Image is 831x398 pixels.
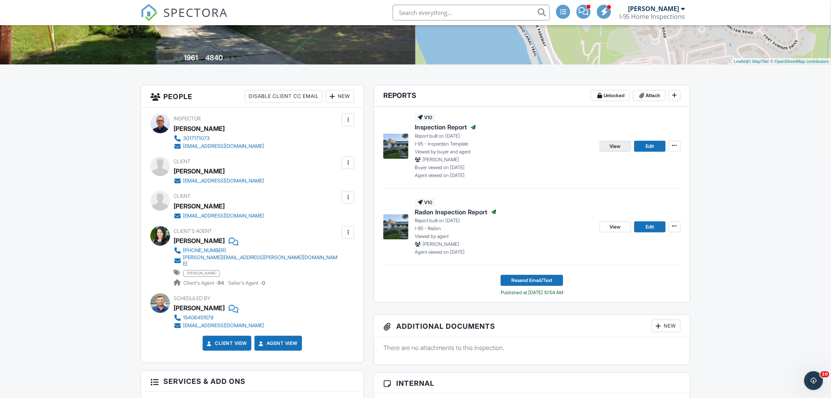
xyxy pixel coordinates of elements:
span: Client [174,193,190,199]
span: SPECTORA [163,4,228,20]
div: New [326,90,354,103]
a: [EMAIL_ADDRESS][DOMAIN_NAME] [174,177,264,185]
span: sq. ft. [224,55,235,61]
div: | [732,58,831,65]
div: 3017171073 [183,135,210,142]
input: Search everything... [393,5,550,20]
a: Leaflet [734,59,747,64]
span: Scheduled By [174,295,210,301]
div: [PERSON_NAME] [174,123,225,135]
a: 15406451579 [174,314,264,322]
div: [EMAIL_ADDRESS][DOMAIN_NAME] [183,178,264,184]
span: Client [174,158,190,164]
div: [EMAIL_ADDRESS][DOMAIN_NAME] [183,322,264,329]
span: Client's Agent [174,228,212,234]
a: © OpenStreetMap contributors [771,59,829,64]
div: Disable Client CC Email [245,90,322,103]
a: [EMAIL_ADDRESS][DOMAIN_NAME] [174,212,264,220]
div: New [652,320,681,332]
a: SPECTORA [141,11,228,27]
div: [PERSON_NAME] [628,5,679,13]
h3: Additional Documents [374,315,690,337]
div: I-95 Home Inspections [619,13,685,20]
div: [EMAIL_ADDRESS][DOMAIN_NAME] [183,213,264,219]
a: Client View [205,339,247,347]
a: 3017171073 [174,135,264,142]
span: Seller's Agent - [228,280,265,286]
strong: 94 [218,280,224,286]
a: [PHONE_NUMBER] [174,247,340,254]
div: [PERSON_NAME][EMAIL_ADDRESS][PERSON_NAME][DOMAIN_NAME] [183,254,340,267]
h3: Internal [374,373,690,394]
span: Inspector [174,116,201,122]
div: [PERSON_NAME] [174,302,225,314]
div: [EMAIL_ADDRESS][DOMAIN_NAME] [183,143,264,149]
a: [PERSON_NAME][EMAIL_ADDRESS][PERSON_NAME][DOMAIN_NAME] [174,254,340,267]
a: [PERSON_NAME] [174,235,225,247]
div: 4840 [206,53,223,62]
div: 15406451579 [183,315,214,321]
a: © MapTiler [748,59,769,64]
span: Built [174,55,183,61]
span: [PERSON_NAME] [183,270,220,276]
h3: Services & Add ons [141,371,364,392]
img: The Best Home Inspection Software - Spectora [141,4,158,21]
div: [PERSON_NAME] [174,200,225,212]
span: Client's Agent - [183,280,225,286]
span: 10 [820,371,829,378]
p: There are no attachments to this inspection. [383,343,681,352]
div: 1961 [184,53,198,62]
h3: People [141,85,364,108]
a: [EMAIL_ADDRESS][DOMAIN_NAME] [174,322,264,330]
iframe: Intercom live chat [804,371,823,390]
a: Agent View [257,339,298,347]
a: [EMAIL_ADDRESS][DOMAIN_NAME] [174,142,264,150]
div: [PHONE_NUMBER] [183,247,226,254]
div: [PERSON_NAME] [174,165,225,177]
strong: 0 [262,280,265,286]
